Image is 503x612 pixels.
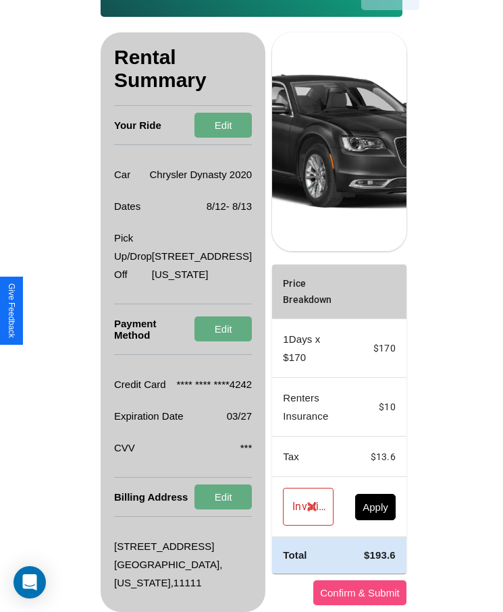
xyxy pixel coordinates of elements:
[7,283,16,338] div: Give Feedback
[14,566,46,599] div: Open Intercom Messenger
[344,378,406,437] td: $ 10
[194,316,252,341] button: Edit
[313,580,406,605] button: Confirm & Submit
[114,478,188,516] h4: Billing Address
[207,197,253,215] p: 8 / 12 - 8 / 13
[114,439,135,457] p: CVV
[152,247,252,283] p: [STREET_ADDRESS][US_STATE]
[283,330,334,366] p: 1 Days x $ 170
[114,537,252,592] p: [STREET_ADDRESS] [GEOGRAPHIC_DATA] , [US_STATE] , 11111
[283,389,334,425] p: Renters Insurance
[114,165,130,184] p: Car
[355,548,396,562] h4: $ 193.6
[272,265,406,573] table: simple table
[355,494,396,520] button: Apply
[194,484,252,509] button: Edit
[114,375,166,393] p: Credit Card
[344,319,406,378] td: $ 170
[114,106,161,144] h4: Your Ride
[344,437,406,477] td: $ 13.6
[114,407,184,425] p: Expiration Date
[283,447,334,466] p: Tax
[149,165,252,184] p: Chrysler Dynasty 2020
[272,265,344,319] th: Price Breakdown
[114,229,152,283] p: Pick Up/Drop Off
[114,304,194,354] h4: Payment Method
[194,113,252,138] button: Edit
[227,407,253,425] p: 03/27
[114,197,140,215] p: Dates
[114,32,252,106] h3: Rental Summary
[283,548,334,562] h4: Total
